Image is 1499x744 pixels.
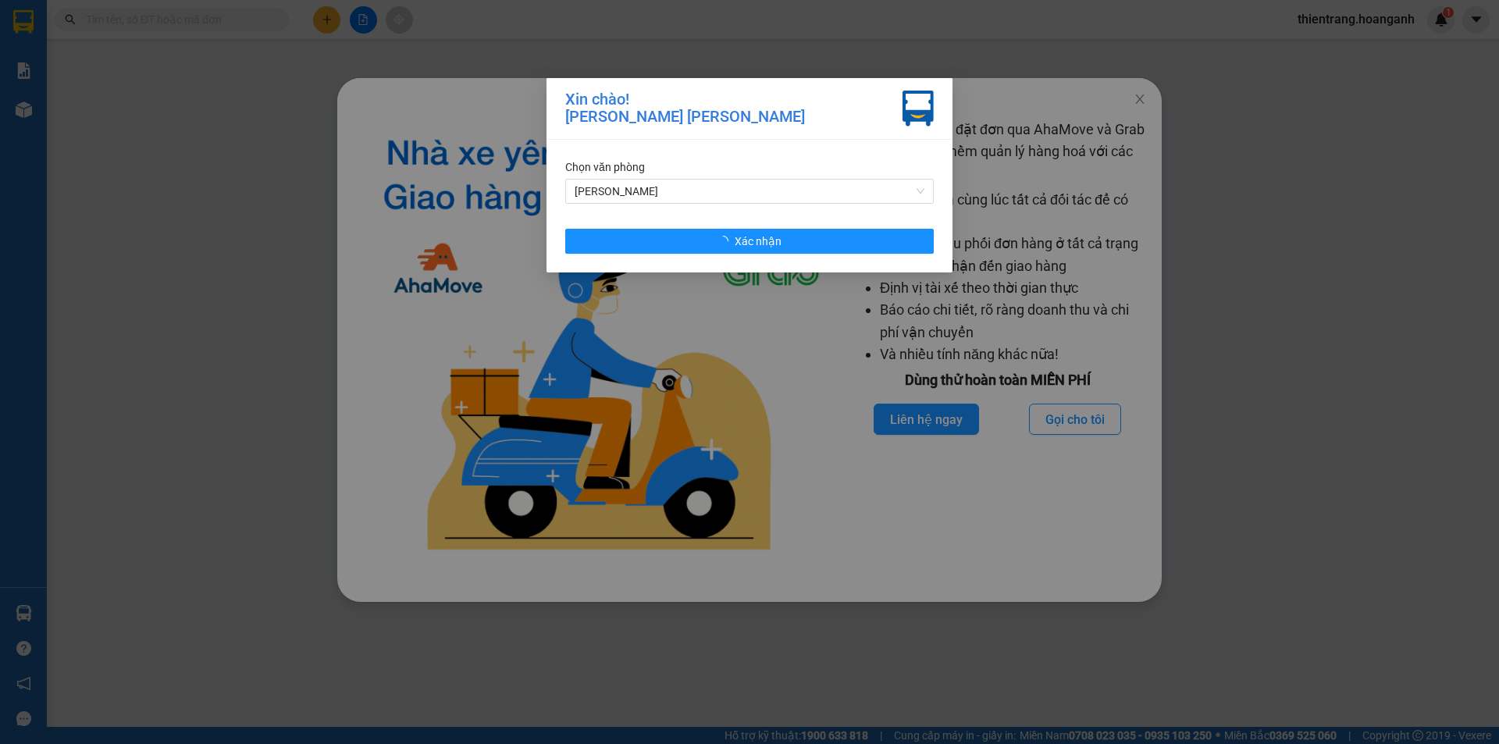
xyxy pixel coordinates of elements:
img: vxr-icon [903,91,934,126]
button: Xác nhận [565,229,934,254]
div: Xin chào! [PERSON_NAME] [PERSON_NAME] [565,91,805,126]
span: Xác nhận [735,233,782,250]
div: Chọn văn phòng [565,158,934,176]
span: Hồ Chí Minh [575,180,924,203]
span: loading [717,236,735,247]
